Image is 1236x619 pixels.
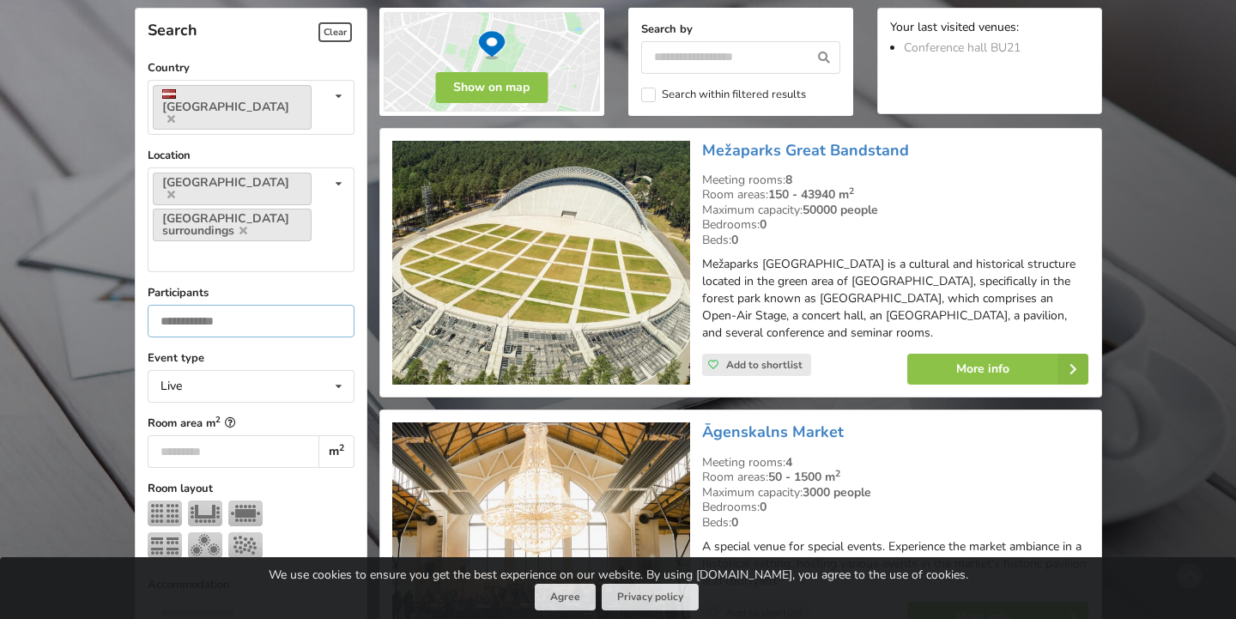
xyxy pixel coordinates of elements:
[803,202,878,218] strong: 50000 people
[702,500,1088,515] div: Bedrooms:
[339,441,344,454] sup: 2
[148,59,354,76] label: Country
[849,185,854,197] sup: 2
[188,532,222,558] img: Banquet
[535,584,596,610] button: Agree
[148,415,354,432] label: Room area m
[760,499,766,515] strong: 0
[726,358,803,372] span: Add to shortlist
[228,532,263,558] img: Reception
[148,480,354,497] label: Room layout
[890,21,1089,37] div: Your last visited venues:
[835,467,840,480] sup: 2
[760,216,766,233] strong: 0
[702,256,1088,342] p: Mežaparks [GEOGRAPHIC_DATA] is a cultural and historical structure located in the green area of [...
[731,514,738,531] strong: 0
[702,140,909,161] a: Mežaparks Great Bandstand
[785,454,792,470] strong: 4
[702,455,1088,470] div: Meeting rooms:
[148,147,354,164] label: Location
[148,284,354,301] label: Participants
[318,22,352,42] span: Clear
[161,380,182,392] div: Live
[785,172,792,188] strong: 8
[148,532,182,558] img: Classroom
[702,217,1088,233] div: Bedrooms:
[153,173,312,205] a: [GEOGRAPHIC_DATA]
[188,501,222,526] img: U-shape
[602,584,699,610] a: Privacy policy
[702,485,1088,501] div: Maximum capacity:
[641,21,840,38] label: Search by
[768,186,854,203] strong: 150 - 43940 m
[731,232,738,248] strong: 0
[153,209,312,241] a: [GEOGRAPHIC_DATA] surroundings
[148,501,182,526] img: Theater
[702,187,1088,203] div: Room areas:
[702,470,1088,485] div: Room areas:
[768,469,840,485] strong: 50 - 1500 m
[702,173,1088,188] div: Meeting rooms:
[702,422,844,442] a: Āgenskalns Market
[702,538,1088,590] p: A special venue for special events. Experience the market ambiance in a historical setting, hosti...
[148,349,354,367] label: Event type
[803,484,871,501] strong: 3000 people
[702,203,1088,218] div: Maximum capacity:
[153,85,312,130] a: [GEOGRAPHIC_DATA]
[904,39,1021,56] a: Conference hall BU21
[392,141,690,385] img: Concert Hall | Riga | Mežaparks Great Bandstand
[435,72,548,103] button: Show on map
[907,354,1088,385] a: More info
[702,233,1088,248] div: Beds:
[318,435,354,468] div: m
[702,515,1088,531] div: Beds:
[148,20,197,40] span: Search
[379,8,604,116] img: Show on map
[641,88,806,102] label: Search within filtered results
[215,414,221,425] sup: 2
[228,501,263,526] img: Boardroom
